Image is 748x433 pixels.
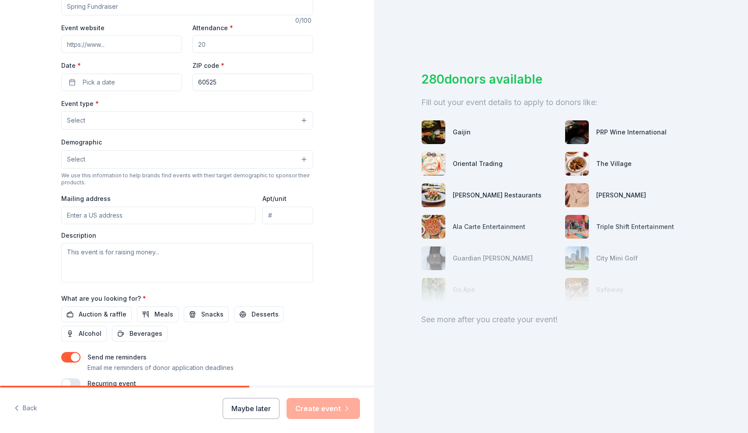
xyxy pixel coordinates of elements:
[112,326,168,341] button: Beverages
[61,231,96,240] label: Description
[596,127,667,137] div: PRP Wine International
[83,77,115,88] span: Pick a date
[192,61,224,70] label: ZIP code
[184,306,229,322] button: Snacks
[61,306,132,322] button: Auction & raffle
[422,152,445,176] img: photo for Oriental Trading
[14,399,37,418] button: Back
[61,61,182,70] label: Date
[67,115,85,126] span: Select
[421,95,701,109] div: Fill out your event details to apply to donors like:
[61,111,313,130] button: Select
[61,150,313,169] button: Select
[565,183,589,207] img: photo for Kendra Scott
[421,70,701,88] div: 280 donors available
[79,328,101,339] span: Alcohol
[192,24,233,32] label: Attendance
[295,15,313,26] div: 0 /100
[154,309,173,320] span: Meals
[262,207,313,224] input: #
[79,309,126,320] span: Auction & raffle
[87,363,234,373] p: Email me reminders of donor application deadlines
[422,183,445,207] img: photo for Cameron Mitchell Restaurants
[61,326,107,341] button: Alcohol
[565,120,589,144] img: photo for PRP Wine International
[192,74,313,91] input: 12345 (U.S. only)
[421,313,701,327] div: See more after you create your event!
[596,158,632,169] div: The Village
[422,120,445,144] img: photo for Gaijin
[61,294,146,303] label: What are you looking for?
[262,194,287,203] label: Apt/unit
[67,154,85,165] span: Select
[137,306,178,322] button: Meals
[252,309,279,320] span: Desserts
[61,172,313,186] div: We use this information to help brands find events with their target demographic to sponsor their...
[129,328,162,339] span: Beverages
[453,190,542,201] div: [PERSON_NAME] Restaurants
[596,190,646,201] div: [PERSON_NAME]
[201,309,224,320] span: Snacks
[61,35,182,53] input: https://www...
[61,24,105,32] label: Event website
[61,194,111,203] label: Mailing address
[87,380,136,387] label: Recurring event
[87,353,147,361] label: Send me reminders
[453,158,503,169] div: Oriental Trading
[192,35,313,53] input: 20
[61,99,99,108] label: Event type
[453,127,471,137] div: Gaijin
[61,138,102,147] label: Demographic
[61,74,182,91] button: Pick a date
[223,398,280,419] button: Maybe later
[565,152,589,176] img: photo for The Village
[234,306,284,322] button: Desserts
[61,207,256,224] input: Enter a US address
